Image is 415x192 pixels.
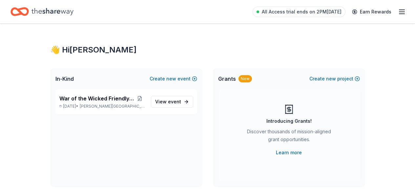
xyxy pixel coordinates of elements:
[155,98,181,106] span: View
[59,104,146,109] p: [DATE] •
[326,75,336,83] span: new
[348,6,395,18] a: Earn Rewards
[218,75,236,83] span: Grants
[239,75,252,82] div: New
[253,7,345,17] a: All Access trial ends on 2PM[DATE]
[244,128,334,146] div: Discover thousands of mission-aligned grant opportunities.
[150,75,197,83] button: Createnewevent
[10,4,73,19] a: Home
[276,149,302,157] a: Learn more
[59,95,134,102] span: War of the Wicked Friendly 10uC
[309,75,360,83] button: Createnewproject
[166,75,176,83] span: new
[50,45,365,55] div: 👋 Hi [PERSON_NAME]
[266,117,312,125] div: Introducing Grants!
[151,96,193,108] a: View event
[55,75,74,83] span: In-Kind
[168,99,181,104] span: event
[262,8,342,16] span: All Access trial ends on 2PM[DATE]
[80,104,145,109] span: [PERSON_NAME][GEOGRAPHIC_DATA], [GEOGRAPHIC_DATA]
